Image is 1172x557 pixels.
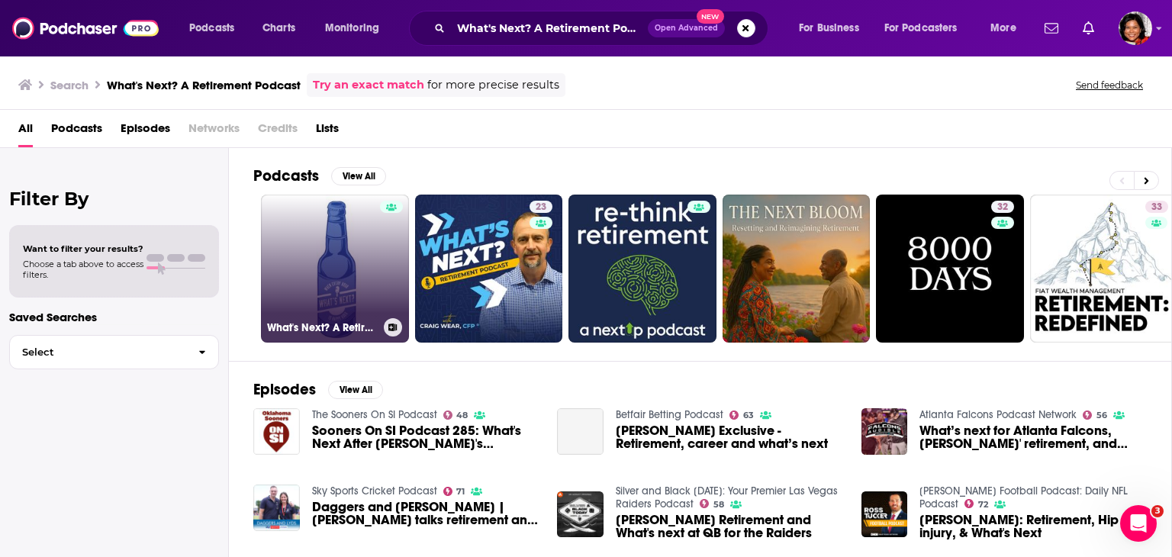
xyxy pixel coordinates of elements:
[713,501,724,508] span: 58
[884,18,958,39] span: For Podcasters
[919,514,1147,539] span: [PERSON_NAME]: Retirement, Hip injury, & What's Next
[427,76,559,94] span: for more precise results
[415,195,563,343] a: 23
[50,78,89,92] h3: Search
[616,514,843,539] span: [PERSON_NAME] Retirement and What's next at QB for the Raiders
[1119,11,1152,45] button: Show profile menu
[316,116,339,147] a: Lists
[530,201,552,213] a: 23
[1077,15,1100,41] a: Show notifications dropdown
[919,424,1147,450] a: What’s next for Atlanta Falcons, Dean Pees' retirement, and more | Falcons Audible
[557,408,604,455] a: Rachael Blackmore Exclusive - Retirement, career and what’s next
[258,116,298,147] span: Credits
[443,487,465,496] a: 71
[51,116,102,147] a: Podcasts
[997,200,1008,215] span: 32
[456,412,468,419] span: 48
[312,424,539,450] a: Sooners On SI Podcast 285: What's Next After Joe C's Retirement?
[861,491,908,538] a: Ryan Fitzpatrick: Retirement, Hip injury, & What's Next
[312,501,539,526] a: Daggers and Lyds | Katherine Sciver-Brunt talks retirement and what's next
[919,408,1077,421] a: Atlanta Falcons Podcast Network
[443,411,468,420] a: 48
[253,16,304,40] a: Charts
[179,16,254,40] button: open menu
[325,18,379,39] span: Monitoring
[18,116,33,147] a: All
[9,335,219,369] button: Select
[253,380,316,399] h2: Episodes
[616,485,838,510] a: Silver and Black Today: Your Premier Las Vegas Raiders Podcast
[253,408,300,455] img: Sooners On SI Podcast 285: What's Next After Joe C's Retirement?
[312,424,539,450] span: Sooners On SI Podcast 285: What's Next After [PERSON_NAME]'s Retirement?
[616,408,723,421] a: Betfair Betting Podcast
[616,424,843,450] span: [PERSON_NAME] Exclusive - Retirement, career and what’s next
[978,501,988,508] span: 72
[261,195,409,343] a: What's Next? A Retirement Podcast
[788,16,878,40] button: open menu
[1151,200,1162,215] span: 33
[253,166,319,185] h2: Podcasts
[697,9,724,24] span: New
[616,424,843,450] a: Rachael Blackmore Exclusive - Retirement, career and what’s next
[1071,79,1148,92] button: Send feedback
[253,485,300,531] img: Daggers and Lyds | Katherine Sciver-Brunt talks retirement and what's next
[267,321,378,334] h3: What's Next? A Retirement Podcast
[990,18,1016,39] span: More
[107,78,301,92] h3: What's Next? A Retirement Podcast
[253,380,383,399] a: EpisodesView All
[1038,15,1064,41] a: Show notifications dropdown
[121,116,170,147] a: Episodes
[1083,411,1107,420] a: 56
[188,116,240,147] span: Networks
[456,488,465,495] span: 71
[655,24,718,32] span: Open Advanced
[23,259,143,280] span: Choose a tab above to access filters.
[312,485,437,497] a: Sky Sports Cricket Podcast
[700,499,724,508] a: 58
[312,408,437,421] a: The Sooners On SI Podcast
[10,347,186,357] span: Select
[536,200,546,215] span: 23
[861,408,908,455] img: What’s next for Atlanta Falcons, Dean Pees' retirement, and more | Falcons Audible
[314,16,399,40] button: open menu
[616,514,843,539] a: Tom Brady's Retirement and What's next at QB for the Raiders
[313,76,424,94] a: Try an exact match
[980,16,1035,40] button: open menu
[1096,412,1107,419] span: 56
[919,485,1128,510] a: Ross Tucker Football Podcast: Daily NFL Podcast
[9,188,219,210] h2: Filter By
[253,166,386,185] a: PodcastsView All
[189,18,234,39] span: Podcasts
[743,412,754,419] span: 63
[876,195,1024,343] a: 32
[328,381,383,399] button: View All
[423,11,783,46] div: Search podcasts, credits, & more...
[331,167,386,185] button: View All
[1120,505,1157,542] iframe: Intercom live chat
[1145,201,1168,213] a: 33
[729,411,754,420] a: 63
[23,243,143,254] span: Want to filter your results?
[262,18,295,39] span: Charts
[799,18,859,39] span: For Business
[1119,11,1152,45] img: User Profile
[648,19,725,37] button: Open AdvancedNew
[312,501,539,526] span: Daggers and [PERSON_NAME] | [PERSON_NAME] talks retirement and what's next
[451,16,648,40] input: Search podcasts, credits, & more...
[874,16,980,40] button: open menu
[1119,11,1152,45] span: Logged in as terelynbc
[557,491,604,538] a: Tom Brady's Retirement and What's next at QB for the Raiders
[991,201,1014,213] a: 32
[12,14,159,43] img: Podchaser - Follow, Share and Rate Podcasts
[919,514,1147,539] a: Ryan Fitzpatrick: Retirement, Hip injury, & What's Next
[919,424,1147,450] span: What’s next for Atlanta Falcons, [PERSON_NAME]' retirement, and more | Falcons Audible
[9,310,219,324] p: Saved Searches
